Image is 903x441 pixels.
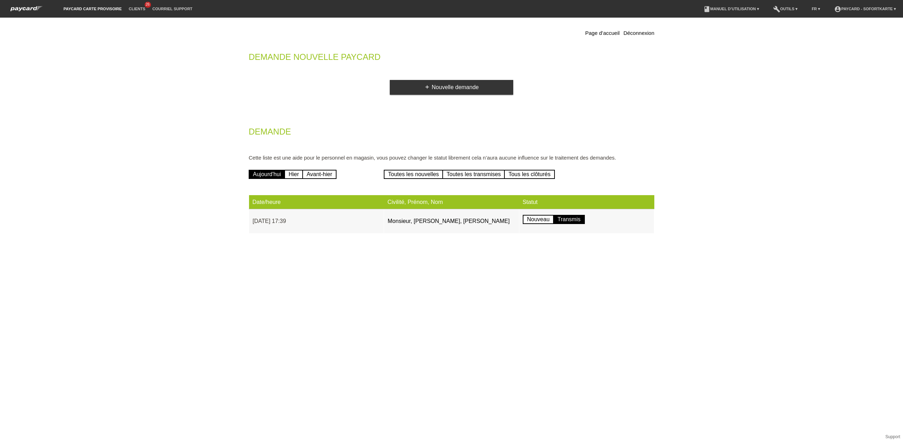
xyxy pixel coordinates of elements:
[60,7,125,11] a: paycard carte provisoire
[249,170,285,179] a: Aujourd'hui
[249,195,384,209] th: Date/heure
[249,128,654,139] h2: Demande
[523,215,554,224] a: Nouveau
[834,6,841,13] i: account_circle
[249,155,654,161] p: Cette liste est une aide pour le personnel en magasin, vous pouvez changer le statut librement ce...
[442,170,505,179] a: Toutes les transmises
[125,7,149,11] a: Clients
[390,80,513,95] a: addNouvelle demande
[808,7,824,11] a: FR ▾
[831,7,899,11] a: account_circlepaycard - Sofortkarte ▾
[519,195,654,209] th: Statut
[302,170,337,179] a: Avant-hier
[249,54,654,64] h2: Demande nouvelle Paycard
[384,195,519,209] th: Civilité, Prénom, Nom
[384,170,443,179] a: Toutes les nouvelles
[7,8,46,13] a: paycard Sofortkarte
[149,7,196,11] a: Courriel Support
[424,84,430,90] i: add
[504,170,554,179] a: Tous les clôturés
[553,215,585,224] a: Transmis
[623,30,654,36] a: Déconnexion
[703,6,710,13] i: book
[7,5,46,12] img: paycard Sofortkarte
[585,30,620,36] a: Page d’accueil
[284,170,303,179] a: Hier
[770,7,801,11] a: buildOutils ▾
[249,209,384,234] td: [DATE] 17:39
[773,6,780,13] i: build
[388,218,510,224] a: Monsieur, [PERSON_NAME], [PERSON_NAME]
[145,2,151,8] span: 26
[700,7,763,11] a: bookManuel d’utilisation ▾
[885,434,900,439] a: Support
